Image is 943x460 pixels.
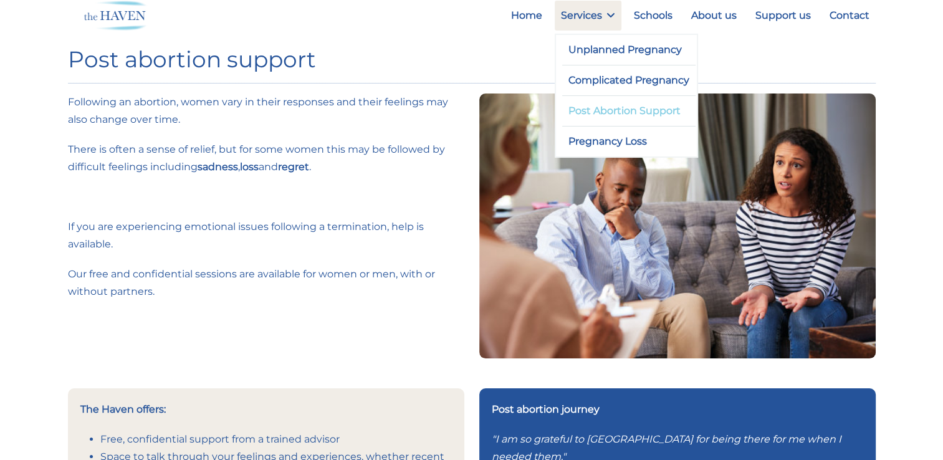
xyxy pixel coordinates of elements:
[198,161,238,173] strong: sadness
[68,93,464,128] p: Following an abortion, women vary in their responses and their feelings may also change over time.
[68,46,876,73] h1: Post abortion support
[562,65,696,95] a: Complicated Pregnancy
[278,161,309,173] strong: regret
[628,1,679,31] a: Schools
[68,218,464,253] p: If you are experiencing emotional issues following a termination, help is available.
[80,403,166,415] strong: The Haven offers:
[562,35,696,65] a: Unplanned Pregnancy
[555,1,621,31] a: Services
[68,141,464,176] p: There is often a sense of relief, but for some women this may be followed by difficult feelings i...
[240,161,259,173] strong: loss
[100,431,452,448] li: Free, confidential support from a trained advisor
[562,127,696,156] a: Pregnancy Loss
[479,93,876,358] img: Young couple in crisis trying solve problem during counselling
[749,1,817,31] a: Support us
[823,1,876,31] a: Contact
[562,96,696,126] a: Post Abortion Support
[505,1,548,31] a: Home
[685,1,743,31] a: About us
[492,403,600,415] strong: Post abortion journey
[68,266,464,300] p: Our free and confidential sessions are available for women or men, with or without partners.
